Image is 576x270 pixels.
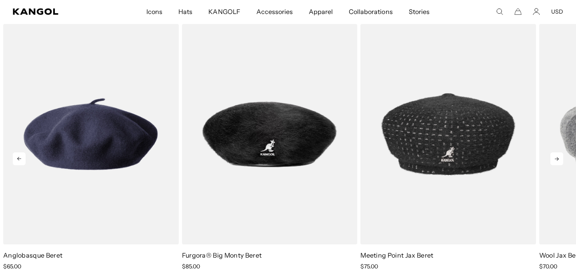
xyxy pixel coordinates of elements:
[182,263,200,270] span: $85.00
[3,24,179,244] img: Anglobasque Beret
[360,24,536,244] img: Meeting Point Jax Beret
[182,251,262,259] a: Furgora® Big Monty Beret
[13,8,96,15] a: Kangol
[539,263,557,270] span: $70.00
[551,8,563,15] button: USD
[514,8,522,15] button: Cart
[360,251,433,259] a: Meeting Point Jax Beret
[496,8,503,15] summary: Search here
[3,263,21,270] span: $65.00
[533,8,540,15] a: Account
[3,251,62,259] a: Anglobasque Beret
[360,263,378,270] span: $75.00
[182,24,358,244] img: Furgora® Big Monty Beret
